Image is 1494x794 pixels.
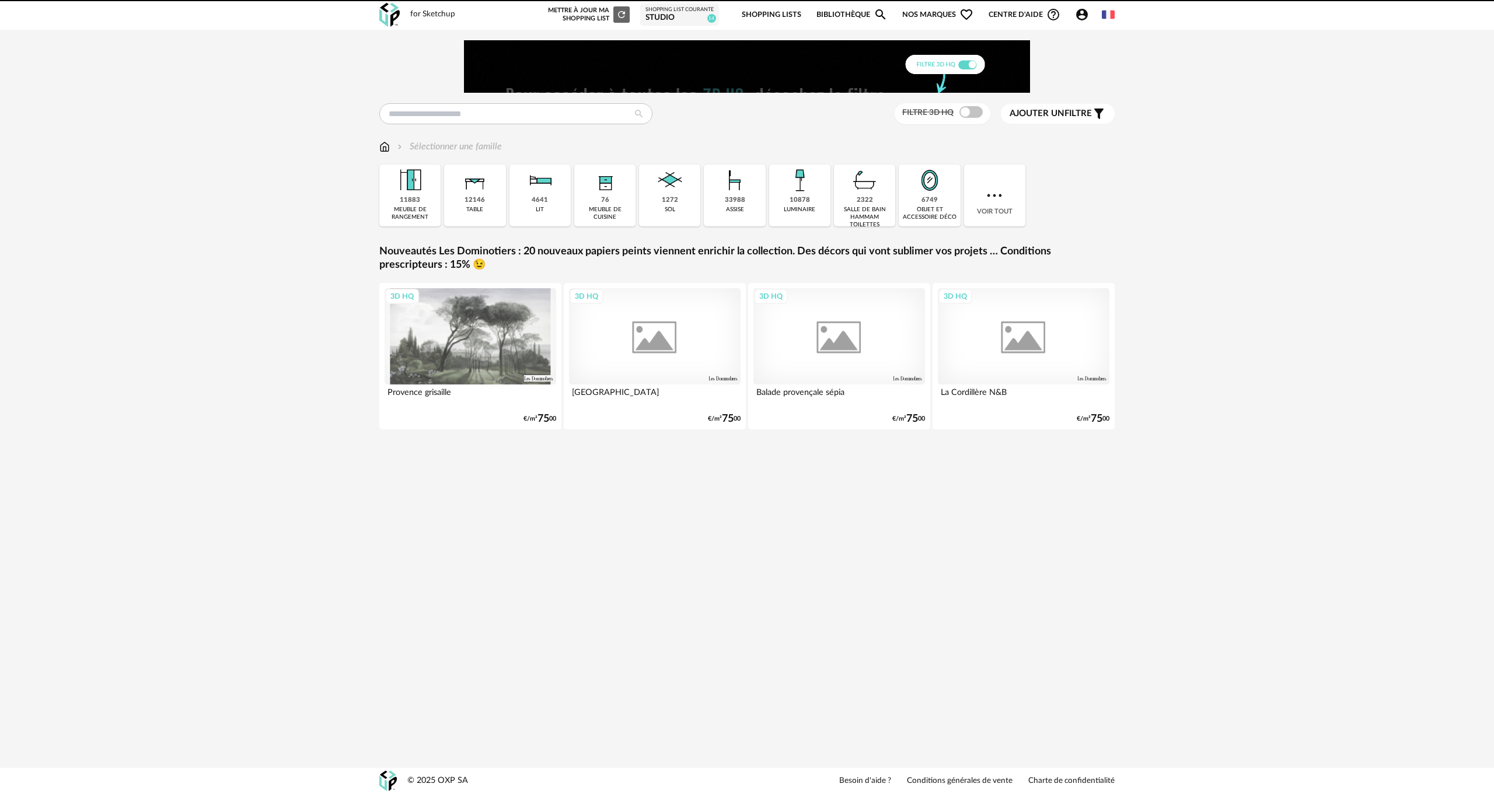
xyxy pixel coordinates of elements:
div: 10878 [790,196,810,205]
div: luminaire [784,206,815,214]
img: Assise.png [719,165,751,196]
img: Table.png [459,165,491,196]
span: Ajouter un [1010,109,1064,118]
a: Conditions générales de vente [907,776,1013,786]
button: Ajouter unfiltre Filter icon [1001,104,1115,124]
span: 75 [906,415,918,423]
div: 2322 [857,196,873,205]
img: Meuble%20de%20rangement.png [395,165,426,196]
div: 12146 [465,196,485,205]
img: svg+xml;base64,PHN2ZyB3aWR0aD0iMTYiIGhlaWdodD0iMTciIHZpZXdCb3g9IjAgMCAxNiAxNyIgZmlsbD0ibm9uZSIgeG... [379,140,390,153]
a: 3D HQ [GEOGRAPHIC_DATA] €/m²7500 [564,283,746,429]
span: Heart Outline icon [959,8,973,22]
div: Sélectionner une famille [395,140,502,153]
img: Miroir.png [914,165,945,196]
span: filtre [1010,108,1092,120]
div: €/m² 00 [1077,415,1109,423]
div: 76 [601,196,609,205]
img: more.7b13dc1.svg [984,185,1005,206]
div: €/m² 00 [708,415,741,423]
a: 3D HQ Balade provençale sépia €/m²7500 [748,283,930,429]
span: 75 [722,415,734,423]
span: 75 [537,415,549,423]
div: meuble de cuisine [578,206,632,221]
img: OXP [379,3,400,27]
div: €/m² 00 [892,415,925,423]
div: sol [665,206,675,214]
div: Balade provençale sépia [753,384,925,408]
a: Nouveautés Les Dominotiers : 20 nouveaux papiers peints viennent enrichir la collection. Des déco... [379,245,1115,272]
img: OXP [379,771,397,791]
span: Filtre 3D HQ [902,109,954,117]
img: Salle%20de%20bain.png [849,165,881,196]
span: Filter icon [1092,107,1106,121]
span: Centre d'aideHelp Circle Outline icon [989,8,1060,22]
span: Account Circle icon [1075,8,1094,22]
a: 3D HQ La Cordillère N&B €/m²7500 [933,283,1115,429]
div: salle de bain hammam toilettes [837,206,892,229]
div: © 2025 OXP SA [407,775,468,786]
div: 3D HQ [385,289,419,304]
span: Account Circle icon [1075,8,1089,22]
div: 11883 [400,196,420,205]
div: Provence grisaille [385,384,556,408]
div: meuble de rangement [383,206,437,221]
div: studio [645,13,714,23]
div: assise [726,206,744,214]
img: fr [1102,8,1115,21]
div: Shopping List courante [645,6,714,13]
span: Magnify icon [874,8,888,22]
img: FILTRE%20HQ%20NEW_V1%20(4).gif [464,40,1030,93]
div: Mettre à jour ma Shopping List [546,6,630,23]
div: 3D HQ [938,289,972,304]
div: €/m² 00 [523,415,556,423]
img: Rangement.png [589,165,621,196]
div: Voir tout [964,165,1025,226]
div: 1272 [662,196,678,205]
div: La Cordillère N&B [938,384,1109,408]
div: table [466,206,483,214]
a: Shopping Lists [742,1,801,29]
a: Charte de confidentialité [1028,776,1115,786]
div: for Sketchup [410,9,455,20]
img: Luminaire.png [784,165,815,196]
div: 6749 [921,196,938,205]
img: svg+xml;base64,PHN2ZyB3aWR0aD0iMTYiIGhlaWdodD0iMTYiIHZpZXdCb3g9IjAgMCAxNiAxNiIgZmlsbD0ibm9uZSIgeG... [395,140,404,153]
div: 3D HQ [754,289,788,304]
img: Literie.png [524,165,556,196]
a: BibliothèqueMagnify icon [816,1,888,29]
a: Shopping List courante studio 14 [645,6,714,23]
span: 14 [707,14,716,23]
div: lit [536,206,544,214]
span: 75 [1091,415,1102,423]
img: Sol.png [654,165,686,196]
a: Besoin d'aide ? [839,776,891,786]
div: [GEOGRAPHIC_DATA] [569,384,741,408]
div: 3D HQ [570,289,603,304]
div: objet et accessoire déco [902,206,957,221]
span: Help Circle Outline icon [1046,8,1060,22]
div: 4641 [532,196,548,205]
div: 33988 [725,196,745,205]
span: Refresh icon [616,11,627,18]
a: 3D HQ Provence grisaille €/m²7500 [379,283,561,429]
span: Nos marques [902,1,973,29]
